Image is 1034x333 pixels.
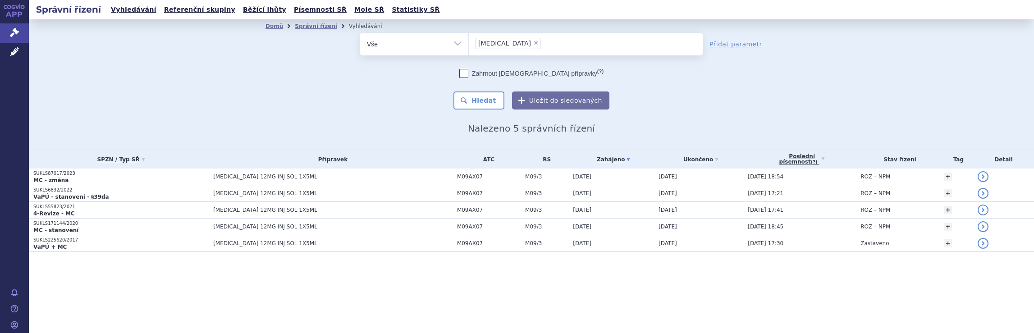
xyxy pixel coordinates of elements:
span: [DATE] [573,190,591,196]
p: SUKLS6832/2022 [33,187,209,193]
input: [MEDICAL_DATA] [543,37,548,49]
span: M09AX07 [457,190,521,196]
a: Vyhledávání [108,4,159,16]
abbr: (?) [811,160,818,165]
a: detail [978,238,988,249]
span: M09AX07 [457,207,521,213]
a: Referenční skupiny [161,4,238,16]
li: Vyhledávání [349,19,394,33]
a: detail [978,205,988,215]
a: detail [978,171,988,182]
span: M09/3 [525,240,568,246]
span: [MEDICAL_DATA] 12MG INJ SOL 1X5ML [213,207,439,213]
label: Zahrnout [DEMOGRAPHIC_DATA] přípravky [459,69,604,78]
th: Tag [939,150,973,169]
strong: VaPÚ + MC [33,244,67,250]
span: M09AX07 [457,224,521,230]
span: M09/3 [525,173,568,180]
span: [DATE] [573,173,591,180]
span: [DATE] [659,207,677,213]
a: Přidat parametr [709,40,762,49]
span: [DATE] [659,240,677,246]
span: [DATE] 17:41 [748,207,783,213]
p: SUKLS225620/2017 [33,237,209,243]
a: Zahájeno [573,153,654,166]
span: Zastaveno [860,240,889,246]
span: [MEDICAL_DATA] 12MG INJ SOL 1X5ML [213,224,439,230]
span: M09/3 [525,190,568,196]
a: + [944,173,952,181]
th: RS [521,150,568,169]
span: ROZ – NPM [860,224,890,230]
a: Poslednípísemnost(?) [748,150,856,169]
span: [DATE] 18:54 [748,173,783,180]
span: M09/3 [525,224,568,230]
strong: MC - stanovení [33,227,78,233]
a: + [944,223,952,231]
a: Správní řízení [295,23,337,29]
a: Domů [265,23,283,29]
th: Detail [973,150,1034,169]
p: SUKLS87017/2023 [33,170,209,177]
th: Přípravek [209,150,453,169]
span: Nalezeno 5 správních řízení [468,123,595,134]
button: Uložit do sledovaných [512,91,609,109]
a: Běžící lhůty [240,4,289,16]
th: Stav řízení [856,150,939,169]
span: [DATE] [573,224,591,230]
span: [MEDICAL_DATA] [478,40,531,46]
span: [MEDICAL_DATA] 12MG INJ SOL 1X5ML [213,173,439,180]
span: × [533,40,539,46]
p: SUKLS171144/2020 [33,220,209,227]
span: M09/3 [525,207,568,213]
h2: Správní řízení [29,3,108,16]
span: [DATE] [573,207,591,213]
th: ATC [453,150,521,169]
a: + [944,189,952,197]
a: SPZN / Typ SŘ [33,153,209,166]
span: ROZ – NPM [860,190,890,196]
span: M09AX07 [457,240,521,246]
a: Statistiky SŘ [389,4,442,16]
p: SUKLS55823/2021 [33,204,209,210]
a: detail [978,221,988,232]
a: Písemnosti SŘ [291,4,349,16]
button: Hledat [453,91,504,109]
span: [DATE] 17:21 [748,190,783,196]
span: ROZ – NPM [860,207,890,213]
a: + [944,206,952,214]
span: [MEDICAL_DATA] 12MG INJ SOL 1X5ML [213,240,439,246]
span: [DATE] [659,190,677,196]
span: M09AX07 [457,173,521,180]
span: [DATE] [659,173,677,180]
strong: VaPÚ - stanovení - §39da [33,194,109,200]
abbr: (?) [597,68,604,74]
span: [DATE] 17:30 [748,240,783,246]
a: detail [978,188,988,199]
span: ROZ – NPM [860,173,890,180]
strong: MC - změna [33,177,69,183]
span: [DATE] [573,240,591,246]
a: Ukončeno [659,153,743,166]
a: + [944,239,952,247]
span: [DATE] [659,224,677,230]
span: [MEDICAL_DATA] 12MG INJ SOL 1X5ML [213,190,439,196]
span: [DATE] 18:45 [748,224,783,230]
strong: 4-Revize - MC [33,210,75,217]
a: Moje SŘ [352,4,387,16]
